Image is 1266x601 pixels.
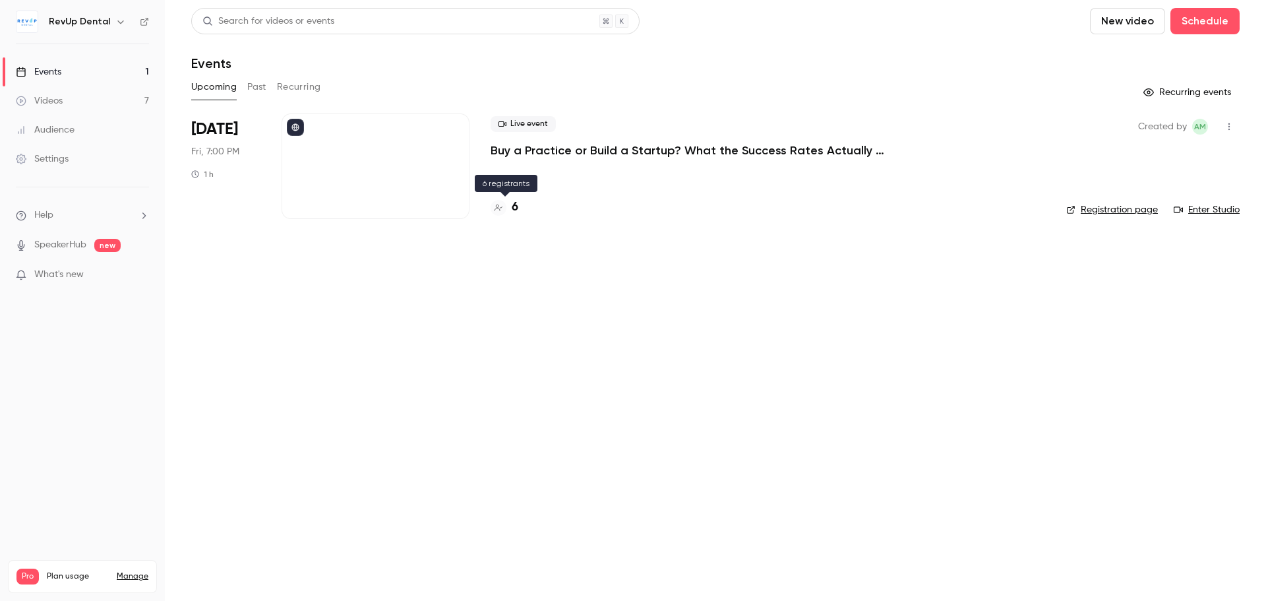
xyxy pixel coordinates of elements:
[1090,8,1165,34] button: New video
[1138,119,1187,135] span: Created by
[34,238,86,252] a: SpeakerHub
[191,113,260,219] div: Sep 5 Fri, 12:00 PM (America/Toronto)
[191,145,239,158] span: Fri, 7:00 PM
[34,208,53,222] span: Help
[47,571,109,582] span: Plan usage
[1170,8,1240,34] button: Schedule
[191,169,214,179] div: 1 h
[34,268,84,282] span: What's new
[491,116,556,132] span: Live event
[16,11,38,32] img: RevUp Dental
[491,199,518,216] a: 6
[129,586,133,594] span: 7
[1192,119,1208,135] span: Adrian Mihai
[16,123,75,137] div: Audience
[117,571,148,582] a: Manage
[1066,203,1158,216] a: Registration page
[1194,119,1206,135] span: AM
[16,208,149,222] li: help-dropdown-opener
[1174,203,1240,216] a: Enter Studio
[16,585,42,596] p: Videos
[129,585,148,596] p: / 90
[1137,82,1240,103] button: Recurring events
[16,152,69,166] div: Settings
[94,239,121,252] span: new
[202,15,334,28] div: Search for videos or events
[16,65,61,79] div: Events
[16,94,63,108] div: Videos
[49,15,110,28] h6: RevUp Dental
[191,119,238,140] span: [DATE]
[191,55,231,71] h1: Events
[191,77,237,98] button: Upcoming
[247,77,266,98] button: Past
[512,199,518,216] h4: 6
[491,142,886,158] a: Buy a Practice or Build a Startup? What the Success Rates Actually Say
[16,569,39,585] span: Pro
[277,77,321,98] button: Recurring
